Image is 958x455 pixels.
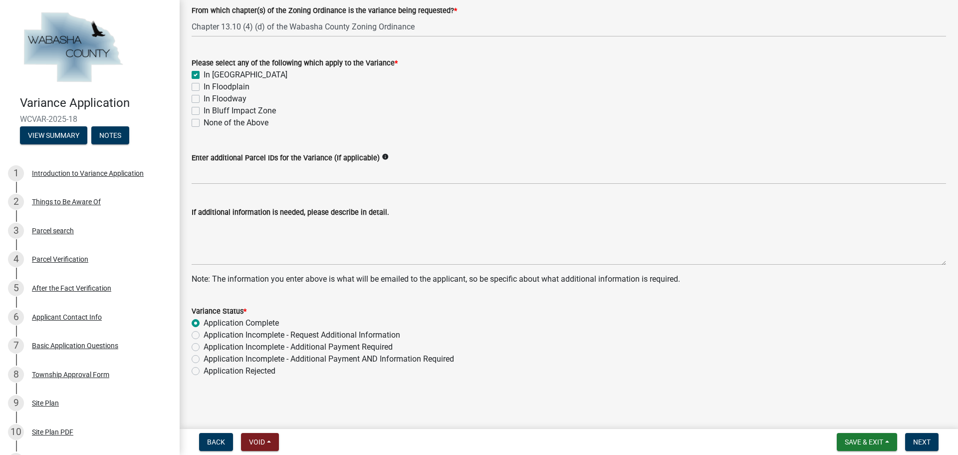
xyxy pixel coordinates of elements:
[8,251,24,267] div: 4
[91,126,129,144] button: Notes
[204,365,275,377] label: Application Rejected
[207,438,225,446] span: Back
[32,371,109,378] div: Township Approval Form
[8,424,24,440] div: 10
[204,329,400,341] label: Application Incomplete - Request Additional Information
[204,105,276,117] label: In Bluff Impact Zone
[20,96,172,110] h4: Variance Application
[8,165,24,181] div: 1
[20,114,160,124] span: WCVAR-2025-18
[32,198,101,205] div: Things to Be Aware Of
[204,341,393,353] label: Application Incomplete - Additional Payment Required
[241,433,279,451] button: Void
[204,81,249,93] label: In Floodplain
[32,429,73,436] div: Site Plan PDF
[32,256,88,263] div: Parcel Verification
[8,309,24,325] div: 6
[32,170,144,177] div: Introduction to Variance Application
[913,438,931,446] span: Next
[199,433,233,451] button: Back
[192,7,457,14] label: From which chapter(s) of the Zoning Ordinance is the variance being requested?
[32,227,74,234] div: Parcel search
[8,280,24,296] div: 5
[192,155,380,162] label: Enter additional Parcel IDs for the Variance (If applicable)
[20,126,87,144] button: View Summary
[905,433,939,451] button: Next
[8,338,24,354] div: 7
[32,400,59,407] div: Site Plan
[20,10,126,85] img: Wabasha County, Minnesota
[32,314,102,321] div: Applicant Contact Info
[8,367,24,383] div: 8
[192,209,389,216] label: If additional information is needed, please describe in detail.
[91,132,129,140] wm-modal-confirm: Notes
[8,395,24,411] div: 9
[249,438,265,446] span: Void
[204,317,279,329] label: Application Complete
[20,132,87,140] wm-modal-confirm: Summary
[32,342,118,349] div: Basic Application Questions
[204,117,268,129] label: None of the Above
[8,194,24,210] div: 2
[204,353,454,365] label: Application Incomplete - Additional Payment AND Information Required
[204,93,246,105] label: In Floodway
[8,223,24,239] div: 3
[845,438,883,446] span: Save & Exit
[204,69,287,81] label: In [GEOGRAPHIC_DATA]
[192,273,946,285] p: Note: The information you enter above is what will be emailed to the applicant, so be specific ab...
[382,153,389,160] i: info
[192,308,246,315] label: Variance Status
[837,433,897,451] button: Save & Exit
[32,285,111,292] div: After the Fact Verification
[192,60,398,67] label: Please select any of the following which apply to the Variance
